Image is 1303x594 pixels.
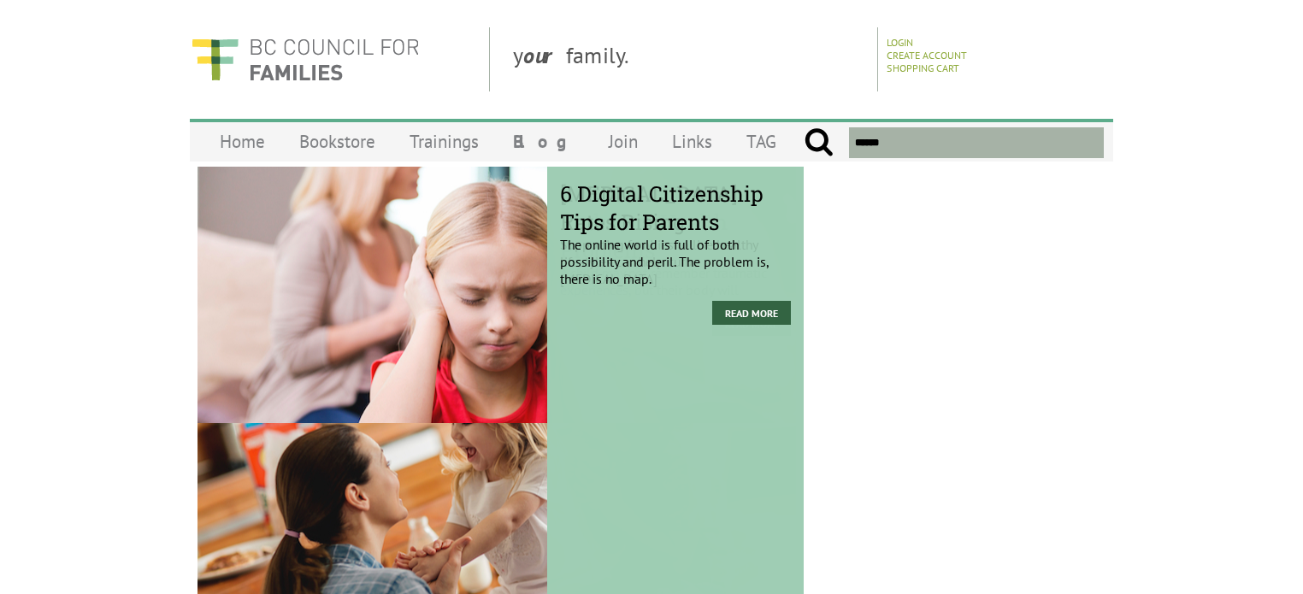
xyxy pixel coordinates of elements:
a: Login [887,36,913,49]
a: Read More [712,301,791,325]
div: y family. [499,27,878,91]
a: Shopping Cart [887,62,959,74]
a: Links [655,121,729,162]
a: Create Account [887,49,967,62]
a: Trainings [392,121,496,162]
strong: our [523,41,566,69]
a: Join [592,121,655,162]
a: Bookstore [282,121,392,162]
p: The online world is full of both possibility and peril. The problem is, there is no map. [560,193,791,287]
a: Blog [496,121,592,162]
img: BC Council for FAMILIES [190,27,421,91]
a: TAG [729,121,793,162]
input: Submit [804,127,834,158]
span: 6 Digital Citizenship Tips for Parents [560,179,791,236]
a: Home [203,121,282,162]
